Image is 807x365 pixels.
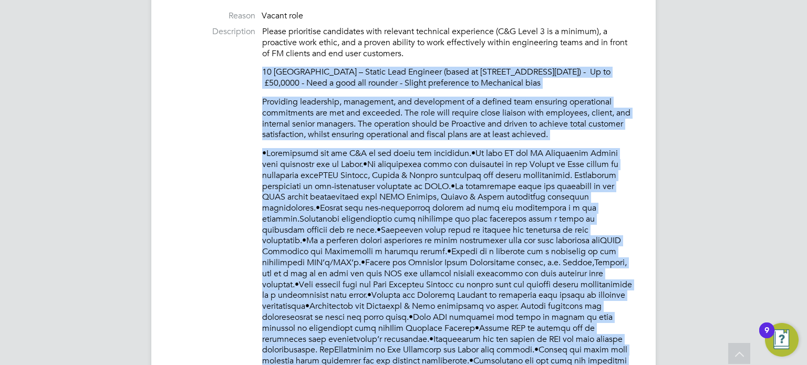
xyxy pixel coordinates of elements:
[764,330,769,344] div: 9
[172,11,255,22] label: Reason
[172,26,255,37] label: Description
[262,26,635,59] p: Please prioritise candidates with relevant technical experience (C&G Level 3 is a minimum), a pro...
[262,97,635,140] p: Providing leadership, management, and development of a defined team ensuring operational commitme...
[262,67,635,89] p: 10 [GEOGRAPHIC_DATA] – Static Lead Engineer (based at [STREET_ADDRESS][DATE]) - Up to £50,0000 - ...
[262,11,303,21] span: Vacant role
[765,323,799,357] button: Open Resource Center, 9 new notifications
